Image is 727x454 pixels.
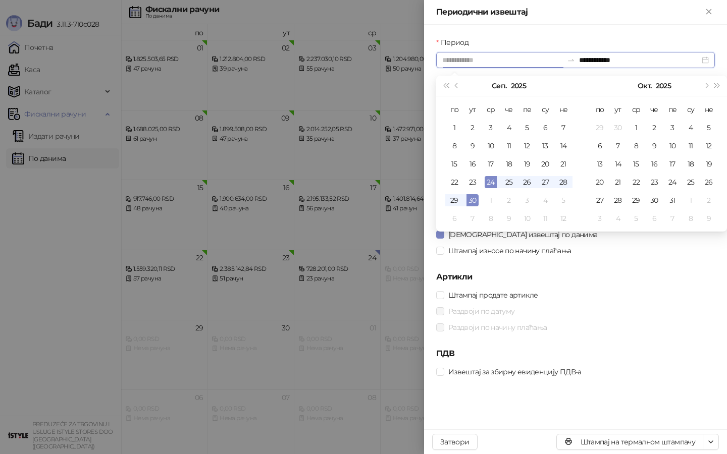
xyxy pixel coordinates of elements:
[466,122,479,134] div: 2
[521,176,533,188] div: 26
[609,137,627,155] td: 2025-10-07
[627,173,645,191] td: 2025-10-22
[557,158,569,170] div: 21
[536,119,554,137] td: 2025-09-06
[448,140,460,152] div: 8
[594,176,606,188] div: 20
[466,194,479,206] div: 30
[567,56,575,64] span: to
[432,434,478,450] button: Затвори
[591,209,609,228] td: 2025-11-03
[682,173,700,191] td: 2025-10-25
[503,194,515,206] div: 2
[521,212,533,224] div: 10
[463,209,482,228] td: 2025-10-07
[539,140,551,152] div: 13
[500,191,518,209] td: 2025-10-02
[663,100,682,119] th: пе
[539,158,551,170] div: 20
[685,140,697,152] div: 11
[682,209,700,228] td: 2025-11-08
[440,76,451,96] button: Претходна година (Control + left)
[591,155,609,173] td: 2025-10-13
[482,100,500,119] th: ср
[448,122,460,134] div: 1
[645,100,663,119] th: че
[492,76,506,96] button: Изабери месец
[445,155,463,173] td: 2025-09-15
[627,119,645,137] td: 2025-10-01
[648,140,660,152] div: 9
[518,155,536,173] td: 2025-09-19
[663,119,682,137] td: 2025-10-03
[485,140,497,152] div: 10
[445,100,463,119] th: по
[663,155,682,173] td: 2025-10-17
[627,155,645,173] td: 2025-10-15
[518,191,536,209] td: 2025-10-03
[463,173,482,191] td: 2025-09-23
[712,76,723,96] button: Следећа година (Control + right)
[445,173,463,191] td: 2025-09-22
[503,140,515,152] div: 11
[591,100,609,119] th: по
[612,194,624,206] div: 28
[685,212,697,224] div: 8
[500,209,518,228] td: 2025-10-09
[648,176,660,188] div: 23
[648,212,660,224] div: 6
[518,173,536,191] td: 2025-09-26
[594,212,606,224] div: 3
[700,155,718,173] td: 2025-10-19
[503,122,515,134] div: 4
[444,245,576,256] span: Штампај износе по начину плаћања
[557,122,569,134] div: 7
[685,158,697,170] div: 18
[666,194,679,206] div: 31
[436,348,715,360] h5: ПДВ
[521,158,533,170] div: 19
[536,155,554,173] td: 2025-09-20
[500,119,518,137] td: 2025-09-04
[648,122,660,134] div: 2
[444,290,542,301] span: Штампај продате артикле
[482,137,500,155] td: 2025-09-10
[703,176,715,188] div: 26
[554,119,573,137] td: 2025-09-07
[463,100,482,119] th: ут
[556,434,703,450] button: Штампај на термалном штампачу
[482,155,500,173] td: 2025-09-17
[445,209,463,228] td: 2025-10-06
[700,137,718,155] td: 2025-10-12
[463,137,482,155] td: 2025-09-09
[666,158,679,170] div: 17
[554,209,573,228] td: 2025-10-12
[448,176,460,188] div: 22
[444,322,551,333] span: Раздвоји по начину плаћања
[700,100,718,119] th: не
[482,209,500,228] td: 2025-10-08
[612,212,624,224] div: 4
[518,137,536,155] td: 2025-09-12
[630,212,642,224] div: 5
[482,119,500,137] td: 2025-09-03
[682,100,700,119] th: су
[609,173,627,191] td: 2025-10-21
[645,191,663,209] td: 2025-10-30
[627,209,645,228] td: 2025-11-05
[466,212,479,224] div: 7
[444,306,518,317] span: Раздвоји по датуму
[609,155,627,173] td: 2025-10-14
[466,176,479,188] div: 23
[663,137,682,155] td: 2025-10-10
[511,76,526,96] button: Изабери годину
[500,100,518,119] th: че
[567,56,575,64] span: swap-right
[700,76,711,96] button: Следећи месец (PageDown)
[503,176,515,188] div: 25
[591,119,609,137] td: 2025-09-29
[463,119,482,137] td: 2025-09-02
[485,158,497,170] div: 17
[612,140,624,152] div: 7
[482,191,500,209] td: 2025-10-01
